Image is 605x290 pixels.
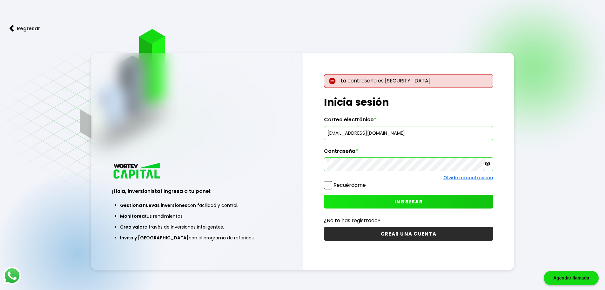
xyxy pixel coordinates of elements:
button: CREAR UNA CUENTA [324,227,493,241]
span: INGRESAR [394,198,423,205]
button: INGRESAR [324,195,493,209]
span: Crea valor [120,224,145,230]
p: La contraseña es [SECURITY_DATA] [324,74,493,88]
li: tus rendimientos. [120,211,273,222]
h3: ¡Hola, inversionista! Ingresa a tu panel: [112,187,281,195]
span: Monitorea [120,213,145,219]
label: Contraseña [324,148,493,158]
input: hola@wortev.capital [327,126,490,140]
label: Recuérdame [333,181,366,189]
a: Olvidé mi contraseña [443,174,493,181]
div: Agendar llamada [544,271,599,285]
label: Correo electrónico [324,117,493,126]
li: con facilidad y control. [120,200,273,211]
img: error-circle.027baa21.svg [329,78,336,84]
img: logo_wortev_capital [112,162,162,181]
img: flecha izquierda [10,25,14,32]
h1: Inicia sesión [324,95,493,110]
p: ¿No te has registrado? [324,216,493,224]
span: Invita y [GEOGRAPHIC_DATA] [120,235,189,241]
li: a través de inversiones inteligentes. [120,222,273,232]
span: Gestiona nuevas inversiones [120,202,187,209]
img: logos_whatsapp-icon.242b2217.svg [3,267,21,285]
a: ¿No te has registrado?CREAR UNA CUENTA [324,216,493,241]
li: con el programa de referidos. [120,232,273,243]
